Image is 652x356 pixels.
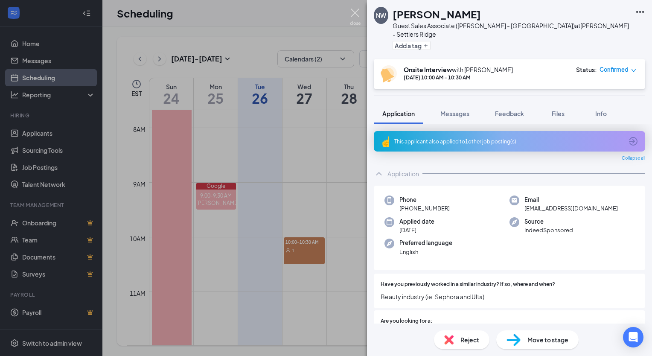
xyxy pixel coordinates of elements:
[399,196,450,204] span: Phone
[387,169,419,178] div: Application
[440,110,469,117] span: Messages
[524,217,573,226] span: Source
[628,136,638,146] svg: ArrowCircle
[393,21,631,38] div: Guest Sales Associate ([PERSON_NAME] - [GEOGRAPHIC_DATA]) at [PERSON_NAME] - Settlers Ridge
[576,65,597,74] div: Status :
[460,335,479,344] span: Reject
[404,74,513,81] div: [DATE] 10:00 AM - 10:30 AM
[527,335,568,344] span: Move to stage
[404,66,452,73] b: Onsite Interview
[495,110,524,117] span: Feedback
[399,239,452,247] span: Preferred language
[635,7,645,17] svg: Ellipses
[423,43,428,48] svg: Plus
[376,11,386,20] div: NW
[399,204,450,213] span: [PHONE_NUMBER]
[622,155,645,162] span: Collapse all
[394,138,623,145] div: This applicant also applied to 1 other job posting(s)
[399,248,452,256] span: English
[399,226,434,234] span: [DATE]
[631,67,637,73] span: down
[524,204,618,213] span: [EMAIL_ADDRESS][DOMAIN_NAME]
[393,7,481,21] h1: [PERSON_NAME]
[404,65,513,74] div: with [PERSON_NAME]
[552,110,565,117] span: Files
[524,226,573,234] span: IndeedSponsored
[623,327,643,347] div: Open Intercom Messenger
[595,110,607,117] span: Info
[393,41,431,50] button: PlusAdd a tag
[399,217,434,226] span: Applied date
[381,292,638,301] span: Beauty industry (ie. Sephora and Ulta)
[381,280,555,289] span: Have you previously worked in a similar industry? If so, where and when?
[381,317,432,325] span: Are you looking for a:
[524,196,618,204] span: Email
[382,110,415,117] span: Application
[600,65,629,74] span: Confirmed
[374,169,384,179] svg: ChevronUp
